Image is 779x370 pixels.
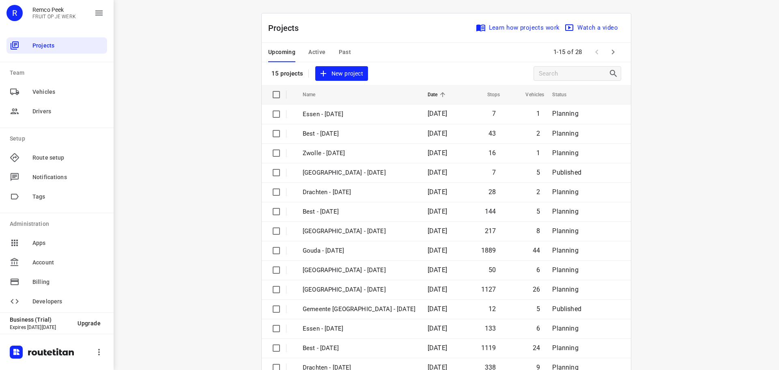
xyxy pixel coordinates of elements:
[10,316,71,323] p: Business (Trial)
[10,325,71,330] p: Expires [DATE][DATE]
[6,274,107,290] div: Billing
[10,134,107,143] p: Setup
[6,169,107,185] div: Notifications
[428,130,447,137] span: [DATE]
[10,69,107,77] p: Team
[488,149,496,157] span: 16
[536,266,540,274] span: 6
[271,70,303,77] p: 15 projects
[303,324,415,333] p: Essen - Wednesday
[552,90,577,100] span: Status
[315,66,368,81] button: New project
[552,247,578,254] span: Planning
[552,208,578,215] span: Planning
[303,207,415,216] p: Best - Thursday
[303,168,415,177] p: Gemeente Rotterdam - Thursday
[589,44,605,60] span: Previous Page
[536,188,540,196] span: 2
[536,110,540,117] span: 1
[536,149,540,157] span: 1
[428,188,447,196] span: [DATE]
[268,22,306,34] p: Projects
[481,247,496,254] span: 1889
[485,325,496,332] span: 133
[488,130,496,137] span: 43
[303,129,415,138] p: Best - Friday
[32,173,104,182] span: Notifications
[32,14,76,19] p: FRUIT OP JE WERK
[428,286,447,293] span: [DATE]
[32,278,104,286] span: Billing
[32,239,104,247] span: Apps
[515,90,544,100] span: Vehicles
[303,285,415,294] p: Zwolle - Wednesday
[552,286,578,293] span: Planning
[6,103,107,119] div: Drivers
[6,188,107,205] div: Tags
[303,266,415,275] p: Antwerpen - Wednesday
[488,188,496,196] span: 28
[536,130,540,137] span: 2
[71,316,107,331] button: Upgrade
[550,43,585,61] span: 1-15 of 28
[552,344,578,352] span: Planning
[552,169,581,176] span: Published
[6,84,107,100] div: Vehicles
[303,305,415,314] p: Gemeente Rotterdam - Wednesday
[428,227,447,235] span: [DATE]
[6,37,107,54] div: Projects
[481,344,496,352] span: 1119
[10,220,107,228] p: Administration
[32,41,104,50] span: Projects
[428,247,447,254] span: [DATE]
[488,266,496,274] span: 50
[32,88,104,96] span: Vehicles
[268,47,295,57] span: Upcoming
[552,188,578,196] span: Planning
[339,47,351,57] span: Past
[303,246,415,255] p: Gouda - Wednesday
[533,286,540,293] span: 26
[32,107,104,116] span: Drivers
[477,90,500,100] span: Stops
[428,90,448,100] span: Date
[536,208,540,215] span: 5
[303,110,415,119] p: Essen - Friday
[32,6,76,13] p: Remco Peek
[536,325,540,332] span: 6
[605,44,621,60] span: Next Page
[552,305,581,313] span: Published
[552,227,578,235] span: Planning
[303,344,415,353] p: Best - Wednesday
[32,297,104,306] span: Developers
[6,235,107,251] div: Apps
[488,305,496,313] span: 12
[77,320,101,327] span: Upgrade
[6,149,107,166] div: Route setup
[303,188,415,197] p: Drachten - Thursday
[428,266,447,274] span: [DATE]
[303,149,415,158] p: Zwolle - Friday
[32,193,104,201] span: Tags
[533,247,540,254] span: 44
[552,266,578,274] span: Planning
[6,254,107,270] div: Account
[428,208,447,215] span: [DATE]
[481,286,496,293] span: 1127
[303,90,326,100] span: Name
[320,69,363,79] span: New project
[6,293,107,309] div: Developers
[428,325,447,332] span: [DATE]
[485,227,496,235] span: 217
[536,169,540,176] span: 5
[533,344,540,352] span: 24
[552,130,578,137] span: Planning
[492,169,496,176] span: 7
[308,47,325,57] span: Active
[539,67,609,80] input: Search projects
[428,110,447,117] span: [DATE]
[428,169,447,176] span: [DATE]
[485,208,496,215] span: 144
[536,227,540,235] span: 8
[552,325,578,332] span: Planning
